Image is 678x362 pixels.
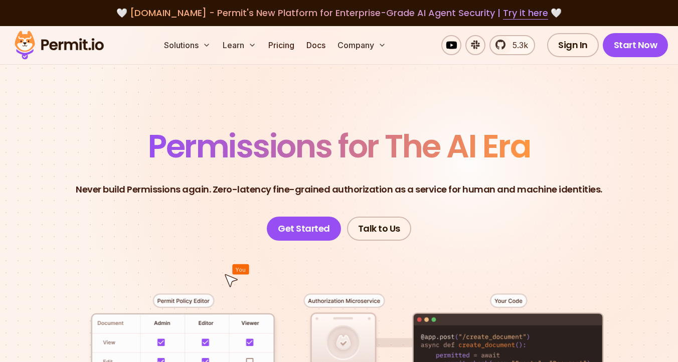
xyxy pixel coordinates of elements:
button: Company [333,35,390,55]
a: Get Started [267,217,341,241]
a: Talk to Us [347,217,411,241]
span: 5.3k [506,39,528,51]
a: Try it here [503,7,548,20]
span: [DOMAIN_NAME] - Permit's New Platform for Enterprise-Grade AI Agent Security | [130,7,548,19]
a: Sign In [547,33,599,57]
div: 🤍 🤍 [24,6,654,20]
a: Start Now [603,33,668,57]
img: Permit logo [10,28,108,62]
p: Never build Permissions again. Zero-latency fine-grained authorization as a service for human and... [76,183,602,197]
button: Learn [219,35,260,55]
a: 5.3k [489,35,535,55]
span: Permissions for The AI Era [148,124,530,168]
a: Pricing [264,35,298,55]
a: Docs [302,35,329,55]
button: Solutions [160,35,215,55]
